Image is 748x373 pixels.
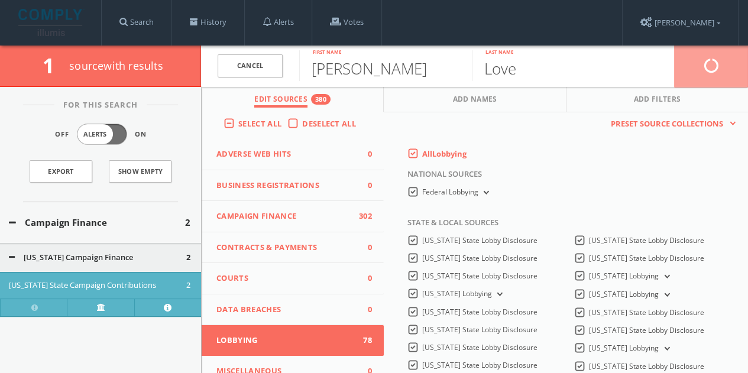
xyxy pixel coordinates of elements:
[202,325,384,356] button: Lobbying78
[422,307,537,317] span: [US_STATE] State Lobby Disclosure
[589,361,704,371] span: [US_STATE] State Lobby Disclosure
[135,129,147,140] span: On
[186,280,190,291] span: 2
[354,148,372,160] span: 0
[659,343,672,354] button: [US_STATE] Lobbying
[354,242,372,254] span: 0
[202,294,384,326] button: Data Breaches0
[302,118,356,129] span: Deselect All
[185,216,190,229] span: 2
[422,253,537,263] span: [US_STATE] State Lobby Disclosure
[354,180,372,192] span: 0
[202,139,384,170] button: Adverse Web Hits0
[422,342,537,352] span: [US_STATE] State Lobby Disclosure
[54,99,147,111] span: For This Search
[202,201,384,232] button: Campaign Finance302
[634,94,681,108] span: Add Filters
[43,51,64,79] span: 1
[69,59,163,73] span: source with results
[202,232,384,264] button: Contracts & Payments0
[9,216,185,229] button: Campaign Finance
[254,94,307,108] span: Edit Sources
[422,271,537,281] span: [US_STATE] State Lobby Disclosure
[354,304,372,316] span: 0
[216,304,354,316] span: Data Breaches
[589,307,704,317] span: [US_STATE] State Lobby Disclosure
[216,335,354,346] span: Lobbying
[216,210,354,222] span: Campaign Finance
[9,252,186,264] button: [US_STATE] Campaign Finance
[566,87,748,112] button: Add Filters
[67,299,134,316] a: Verify at source
[311,94,331,105] div: 380
[218,54,283,77] a: Cancel
[202,170,384,202] button: Business Registrations0
[354,210,372,222] span: 302
[589,325,704,335] span: [US_STATE] State Lobby Disclosure
[216,242,354,254] span: Contracts & Payments
[202,263,384,294] button: Courts0
[9,280,186,291] button: [US_STATE] State Campaign Contributions
[422,325,537,335] span: [US_STATE] State Lobby Disclosure
[422,148,467,159] span: All Lobbying
[399,168,482,186] span: National Sources
[605,118,729,130] span: Preset Source Collections
[399,217,498,235] span: State & Local Sources
[30,160,92,183] a: Export
[18,9,85,36] img: illumis
[589,271,659,281] span: [US_STATE] Lobbying
[478,187,491,198] button: Federal Lobbying
[216,180,354,192] span: Business Registrations
[384,87,566,112] button: Add Names
[422,187,478,197] span: Federal Lobbying
[422,288,492,299] span: [US_STATE] Lobbying
[659,290,672,300] button: [US_STATE] Lobbying
[659,271,672,282] button: [US_STATE] Lobbying
[492,289,505,300] button: [US_STATE] Lobbying
[238,118,281,129] span: Select All
[589,289,659,299] span: [US_STATE] Lobbying
[589,343,659,353] span: [US_STATE] Lobbying
[589,235,704,245] span: [US_STATE] State Lobby Disclosure
[216,273,354,284] span: Courts
[109,160,171,183] button: Show Empty
[186,252,190,264] span: 2
[422,235,537,245] span: [US_STATE] State Lobby Disclosure
[216,148,354,160] span: Adverse Web Hits
[453,94,497,108] span: Add Names
[354,335,372,346] span: 78
[605,118,736,130] button: Preset Source Collections
[202,87,384,112] button: Edit Sources380
[354,273,372,284] span: 0
[422,360,537,370] span: [US_STATE] State Lobby Disclosure
[589,253,704,263] span: [US_STATE] State Lobby Disclosure
[55,129,69,140] span: Off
